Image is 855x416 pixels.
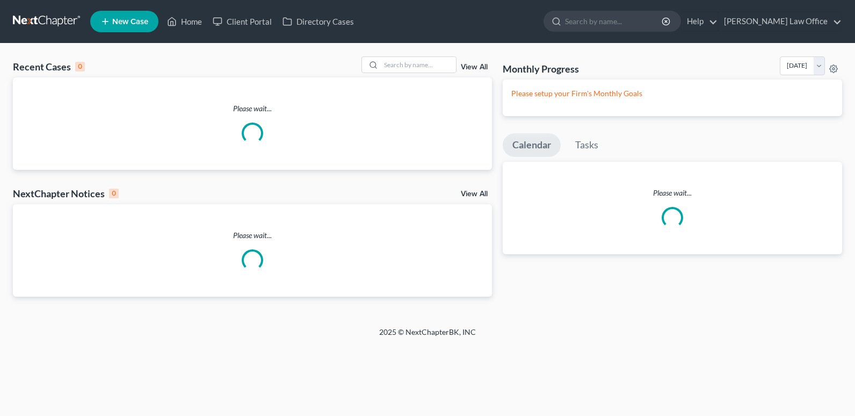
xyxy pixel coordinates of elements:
[503,188,842,198] p: Please wait...
[565,11,663,31] input: Search by name...
[13,187,119,200] div: NextChapter Notices
[277,12,359,31] a: Directory Cases
[682,12,718,31] a: Help
[503,133,561,157] a: Calendar
[566,133,608,157] a: Tasks
[162,12,207,31] a: Home
[207,12,277,31] a: Client Portal
[381,57,456,73] input: Search by name...
[511,88,834,99] p: Please setup your Firm's Monthly Goals
[503,62,579,75] h3: Monthly Progress
[109,189,119,198] div: 0
[75,62,85,71] div: 0
[13,230,492,241] p: Please wait...
[13,60,85,73] div: Recent Cases
[121,327,734,346] div: 2025 © NextChapterBK, INC
[461,190,488,198] a: View All
[13,103,492,114] p: Please wait...
[461,63,488,71] a: View All
[112,18,148,26] span: New Case
[719,12,842,31] a: [PERSON_NAME] Law Office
